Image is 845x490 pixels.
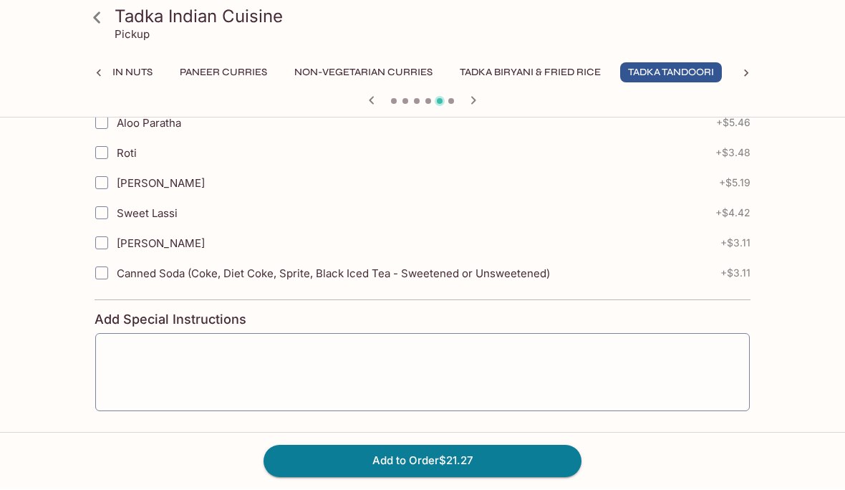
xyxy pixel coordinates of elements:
span: [PERSON_NAME] [117,177,205,191]
button: Paneer Curries [172,63,275,83]
button: Tadka Biryani & Fried Rice [452,63,609,83]
button: Add to Order$21.27 [264,446,581,477]
span: Canned Soda (Coke, Diet Coke, Sprite, Black Iced Tea - Sweetened or Unsweetened) [117,267,550,281]
button: Tadka Tandoori [620,63,722,83]
button: Non-Vegetarian Curries [286,63,440,83]
span: Roti [117,147,137,160]
span: + $5.46 [716,117,750,129]
h3: Tadka Indian Cuisine [115,6,755,28]
span: + $3.11 [720,238,750,249]
h4: Add Special Instructions [95,312,750,328]
span: + $5.19 [719,178,750,189]
span: [PERSON_NAME] [117,237,205,251]
span: Aloo Paratha [117,117,181,130]
p: Pickup [115,28,150,42]
span: Sweet Lassi [117,207,178,221]
span: + $3.11 [720,268,750,279]
span: + $4.42 [715,208,750,219]
span: + $3.48 [715,148,750,159]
